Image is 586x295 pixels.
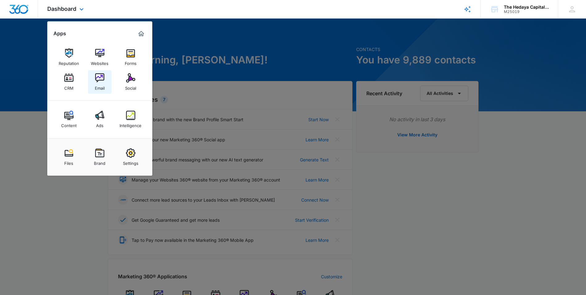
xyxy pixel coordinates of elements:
div: Forms [125,58,137,66]
div: Intelligence [120,120,141,128]
div: Ads [96,120,103,128]
div: Brand [94,158,105,166]
a: Reputation [57,45,81,69]
div: account id [504,10,549,14]
div: Content [61,120,77,128]
a: Email [88,70,112,94]
a: Forms [119,45,142,69]
a: Marketing 360® Dashboard [136,29,146,39]
div: CRM [64,83,74,91]
a: Files [57,145,81,169]
span: Dashboard [47,6,76,12]
a: Websites [88,45,112,69]
div: Social [125,83,136,91]
div: Email [95,83,105,91]
a: Ads [88,108,112,131]
a: Settings [119,145,142,169]
a: Brand [88,145,112,169]
div: Files [64,158,73,166]
h2: Apps [53,31,66,36]
div: account name [504,5,549,10]
div: Settings [123,158,138,166]
a: Content [57,108,81,131]
div: Websites [91,58,108,66]
a: Social [119,70,142,94]
a: CRM [57,70,81,94]
a: Intelligence [119,108,142,131]
div: Reputation [59,58,79,66]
